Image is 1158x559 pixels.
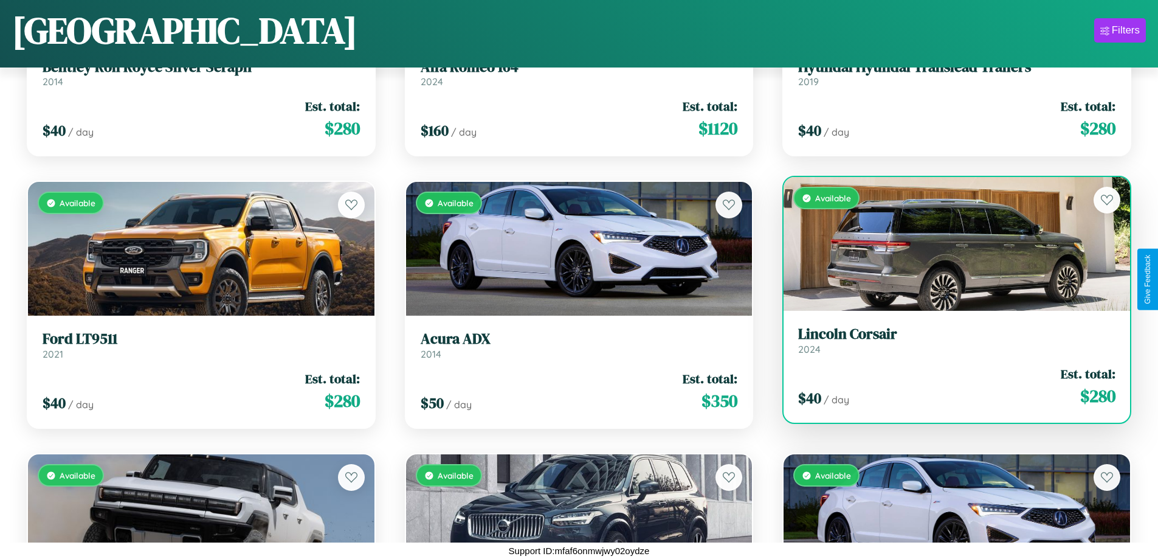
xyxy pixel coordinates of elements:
a: Acura ADX2014 [421,330,738,360]
div: Filters [1112,24,1140,36]
a: Ford LT95112021 [43,330,360,360]
span: Available [60,470,95,481]
div: Give Feedback [1143,255,1152,304]
span: 2014 [421,348,441,360]
h3: Acura ADX [421,330,738,348]
span: $ 40 [43,393,66,413]
button: Filters [1094,18,1146,43]
span: 2019 [798,75,819,88]
span: $ 350 [701,389,737,413]
p: Support ID: mfaf6onmwjwy02oydze [509,543,650,559]
h3: Ford LT9511 [43,330,360,348]
span: $ 280 [1080,116,1115,141]
h3: Alfa Romeo 164 [421,58,738,76]
span: $ 40 [798,120,821,141]
span: $ 50 [421,393,444,413]
a: Lincoln Corsair2024 [798,325,1115,355]
span: $ 280 [325,116,360,141]
span: 2021 [43,348,63,360]
span: Est. total: [1061,97,1115,115]
span: / day [446,398,472,411]
span: $ 160 [421,120,449,141]
span: Est. total: [683,97,737,115]
h1: [GEOGRAPHIC_DATA] [12,5,357,55]
span: 2024 [421,75,443,88]
span: $ 40 [798,388,821,408]
span: Available [438,198,474,208]
span: / day [824,126,849,138]
span: 2014 [43,75,63,88]
span: / day [451,126,477,138]
h3: Lincoln Corsair [798,325,1115,343]
span: Est. total: [683,370,737,387]
a: Hyundai Hyundai Translead Trailers2019 [798,58,1115,88]
span: / day [68,126,94,138]
span: $ 1120 [698,116,737,141]
span: Est. total: [305,370,360,387]
span: $ 40 [43,120,66,141]
span: / day [68,398,94,411]
span: Available [815,193,851,203]
span: $ 280 [1080,384,1115,408]
h3: Bentley Roll Royce Silver Seraph [43,58,360,76]
a: Bentley Roll Royce Silver Seraph2014 [43,58,360,88]
span: 2024 [798,343,821,355]
h3: Hyundai Hyundai Translead Trailers [798,58,1115,76]
span: / day [824,394,849,406]
span: Est. total: [1061,365,1115,383]
span: Est. total: [305,97,360,115]
a: Alfa Romeo 1642024 [421,58,738,88]
span: Available [60,198,95,208]
span: Available [815,470,851,481]
span: Available [438,470,474,481]
span: $ 280 [325,389,360,413]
